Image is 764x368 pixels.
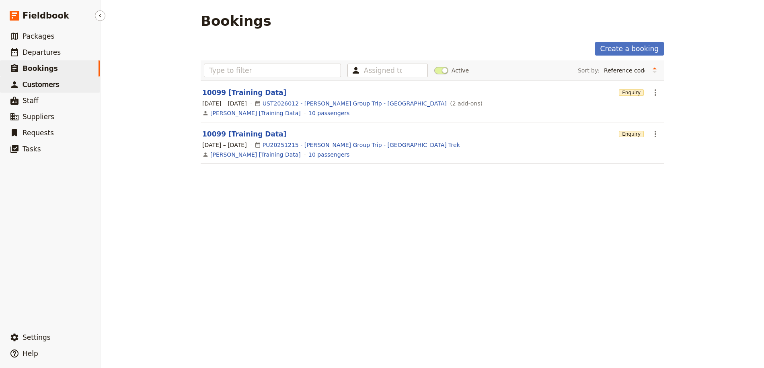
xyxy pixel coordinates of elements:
[649,127,662,141] button: Actions
[263,99,447,108] a: UST2026012 - [PERSON_NAME] Group Trip - [GEOGRAPHIC_DATA]
[210,151,301,159] a: [PERSON_NAME] [Training Data]
[578,66,600,74] span: Sort by:
[595,42,664,56] a: Create a booking
[23,97,39,105] span: Staff
[204,64,341,77] input: Type to filter
[364,66,402,75] input: Assigned to
[202,89,286,97] a: 10099 [Training Data]
[202,99,247,108] span: [DATE] – [DATE]
[600,64,649,76] select: Sort by:
[23,349,38,358] span: Help
[23,32,54,40] span: Packages
[23,81,59,89] span: Customers
[452,66,469,74] span: Active
[23,333,51,341] span: Settings
[23,145,41,153] span: Tasks
[95,10,105,21] button: Hide menu
[202,141,247,149] span: [DATE] – [DATE]
[263,141,460,149] a: PU20251215 - [PERSON_NAME] Group Trip - [GEOGRAPHIC_DATA] Trek
[649,64,661,76] button: Change sort direction
[619,89,644,96] span: Enquiry
[23,113,54,121] span: Suppliers
[210,109,301,117] a: [PERSON_NAME] [Training Data]
[619,131,644,137] span: Enquiry
[308,151,349,159] a: View the passengers for this booking
[23,129,54,137] span: Requests
[201,13,271,29] h1: Bookings
[202,130,286,138] a: 10099 [Training Data]
[649,86,662,99] button: Actions
[23,10,69,22] span: Fieldbook
[23,48,61,56] span: Departures
[308,109,349,117] a: View the passengers for this booking
[23,64,58,72] span: Bookings
[448,99,483,108] span: ( 2 add-ons )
